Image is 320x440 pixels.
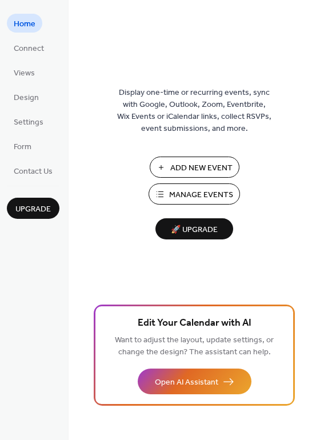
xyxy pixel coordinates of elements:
[15,203,51,215] span: Upgrade
[149,183,240,205] button: Manage Events
[155,218,233,239] button: 🚀 Upgrade
[14,67,35,79] span: Views
[7,112,50,131] a: Settings
[7,63,42,82] a: Views
[7,137,38,155] a: Form
[169,189,233,201] span: Manage Events
[14,92,39,104] span: Design
[14,117,43,129] span: Settings
[7,198,59,219] button: Upgrade
[138,315,251,331] span: Edit Your Calendar with AI
[7,14,42,33] a: Home
[138,369,251,394] button: Open AI Assistant
[14,43,44,55] span: Connect
[14,141,31,153] span: Form
[7,87,46,106] a: Design
[170,162,233,174] span: Add New Event
[162,222,226,238] span: 🚀 Upgrade
[117,87,271,135] span: Display one-time or recurring events, sync with Google, Outlook, Zoom, Eventbrite, Wix Events or ...
[115,333,274,360] span: Want to adjust the layout, update settings, or change the design? The assistant can help.
[155,377,218,389] span: Open AI Assistant
[150,157,239,178] button: Add New Event
[14,18,35,30] span: Home
[14,166,53,178] span: Contact Us
[7,38,51,57] a: Connect
[7,161,59,180] a: Contact Us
